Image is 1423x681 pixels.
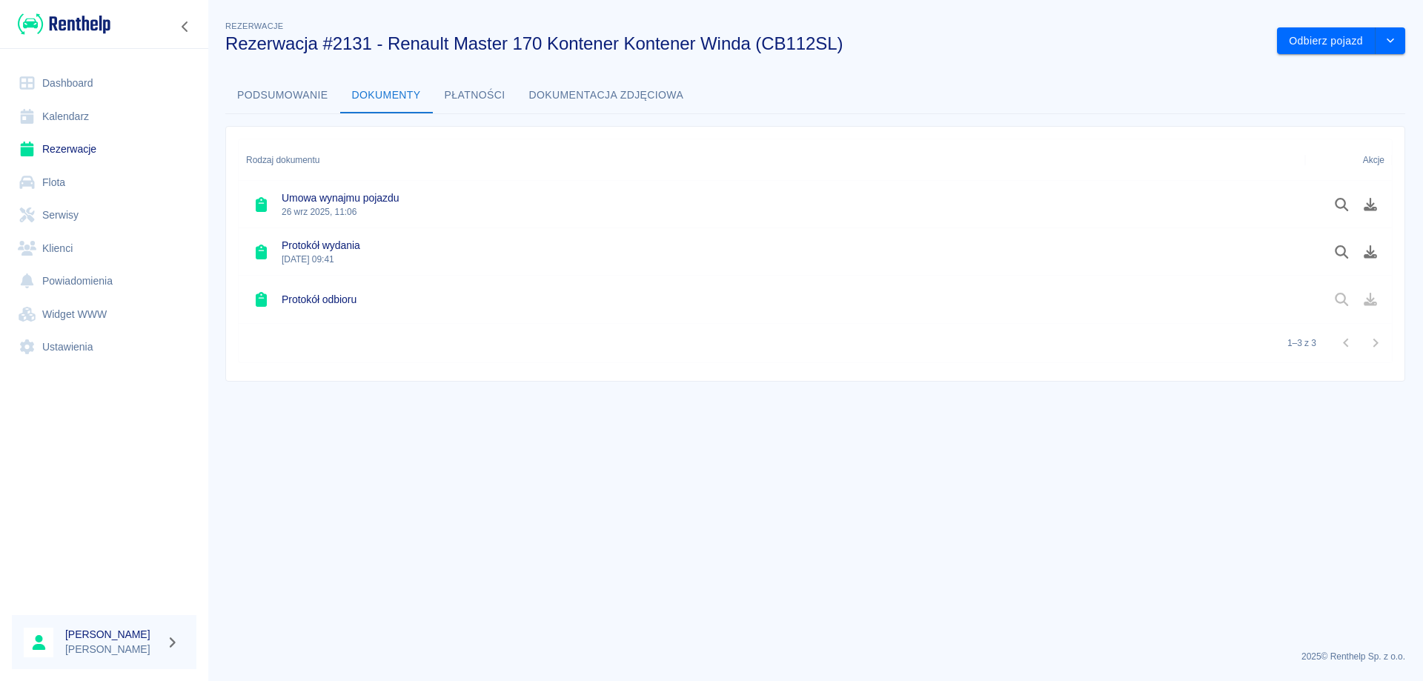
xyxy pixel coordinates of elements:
[282,253,360,266] p: [DATE] 09:41
[1327,192,1356,217] button: Podgląd dokumentu
[1356,239,1385,265] button: Pobierz dokument
[282,238,360,253] h6: Protokół wydania
[12,265,196,298] a: Powiadomienia
[12,67,196,100] a: Dashboard
[246,139,319,181] div: Rodzaj dokumentu
[1277,27,1376,55] button: Odbierz pojazd
[239,139,1305,181] div: Rodzaj dokumentu
[18,12,110,36] img: Renthelp logo
[12,12,110,36] a: Renthelp logo
[225,78,340,113] button: Podsumowanie
[12,199,196,232] a: Serwisy
[433,78,517,113] button: Płatności
[1305,139,1392,181] div: Akcje
[12,232,196,265] a: Klienci
[1363,139,1384,181] div: Akcje
[225,21,283,30] span: Rezerwacje
[1376,27,1405,55] button: drop-down
[12,166,196,199] a: Flota
[225,650,1405,663] p: 2025 © Renthelp Sp. z o.o.
[1327,239,1356,265] button: Podgląd dokumentu
[225,33,1265,54] h3: Rezerwacja #2131 - Renault Master 170 Kontener Kontener Winda (CB112SL)
[12,133,196,166] a: Rezerwacje
[517,78,696,113] button: Dokumentacja zdjęciowa
[282,292,356,307] h6: Protokół odbioru
[340,78,433,113] button: Dokumenty
[12,100,196,133] a: Kalendarz
[12,298,196,331] a: Widget WWW
[282,205,399,219] p: 26 wrz 2025, 11:06
[1356,192,1385,217] button: Pobierz dokument
[65,627,160,642] h6: [PERSON_NAME]
[282,190,399,205] h6: Umowa wynajmu pojazdu
[65,642,160,657] p: [PERSON_NAME]
[12,330,196,364] a: Ustawienia
[1287,336,1316,350] p: 1–3 z 3
[174,17,196,36] button: Zwiń nawigację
